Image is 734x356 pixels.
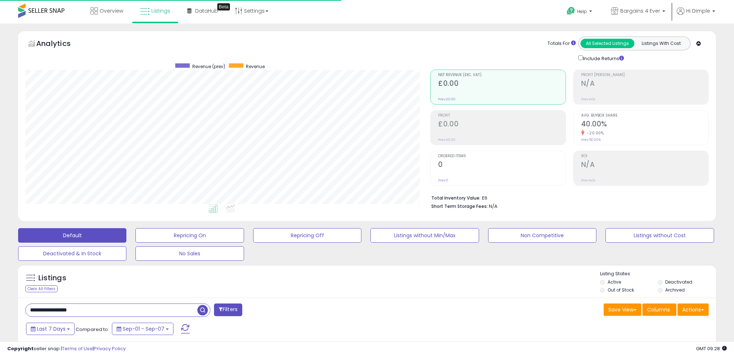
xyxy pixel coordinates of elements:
[431,195,481,201] b: Total Inventory Value:
[62,345,93,352] a: Terms of Use
[686,7,710,14] span: Hi Dimple
[489,203,498,210] span: N/A
[195,7,218,14] span: DataHub
[566,7,575,16] i: Get Help
[151,7,170,14] span: Listings
[573,54,633,62] div: Include Returns
[605,228,714,243] button: Listings without Cost
[25,285,58,292] div: Clear All Filters
[214,303,242,316] button: Filters
[7,345,126,352] div: seller snap | |
[370,228,479,243] button: Listings without Min/Max
[38,273,66,283] h5: Listings
[18,246,126,261] button: Deactivated & In Stock
[581,79,708,89] h2: N/A
[76,326,109,333] span: Compared to:
[18,228,126,243] button: Default
[123,325,164,332] span: Sep-01 - Sep-07
[135,228,244,243] button: Repricing On
[135,246,244,261] button: No Sales
[608,287,634,293] label: Out of Stock
[94,345,126,352] a: Privacy Policy
[581,178,595,183] small: Prev: N/A
[246,63,265,70] span: Revenue
[581,114,708,118] span: Avg. Buybox Share
[642,303,676,316] button: Columns
[600,271,716,277] p: Listing States:
[36,38,85,50] h5: Analytics
[37,325,66,332] span: Last 7 Days
[438,154,565,158] span: Ordered Items
[580,39,634,48] button: All Selected Listings
[438,73,565,77] span: Net Revenue (Exc. VAT)
[608,279,621,285] label: Active
[581,97,595,101] small: Prev: N/A
[581,73,708,77] span: Profit [PERSON_NAME]
[678,303,709,316] button: Actions
[438,120,565,130] h2: £0.00
[253,228,361,243] button: Repricing Off
[100,7,123,14] span: Overview
[548,40,576,47] div: Totals For
[438,79,565,89] h2: £0.00
[577,8,587,14] span: Help
[488,228,596,243] button: Non Competitive
[665,279,692,285] label: Deactivated
[438,138,456,142] small: Prev: £0.00
[634,39,688,48] button: Listings With Cost
[581,154,708,158] span: ROI
[581,120,708,130] h2: 40.00%
[665,287,685,293] label: Archived
[438,160,565,170] h2: 0
[584,130,604,136] small: -20.00%
[581,160,708,170] h2: N/A
[647,306,670,313] span: Columns
[26,323,75,335] button: Last 7 Days
[7,345,34,352] strong: Copyright
[431,203,488,209] b: Short Term Storage Fees:
[192,63,225,70] span: Revenue (prev)
[696,345,727,352] span: 2025-09-16 09:28 GMT
[620,7,660,14] span: Bargains 4 Ever
[217,3,230,11] div: Tooltip anchor
[561,1,599,24] a: Help
[112,323,173,335] button: Sep-01 - Sep-07
[438,114,565,118] span: Profit
[581,138,601,142] small: Prev: 50.00%
[431,193,703,202] li: £6
[438,178,448,183] small: Prev: 0
[604,303,641,316] button: Save View
[438,97,456,101] small: Prev: £0.00
[677,7,715,24] a: Hi Dimple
